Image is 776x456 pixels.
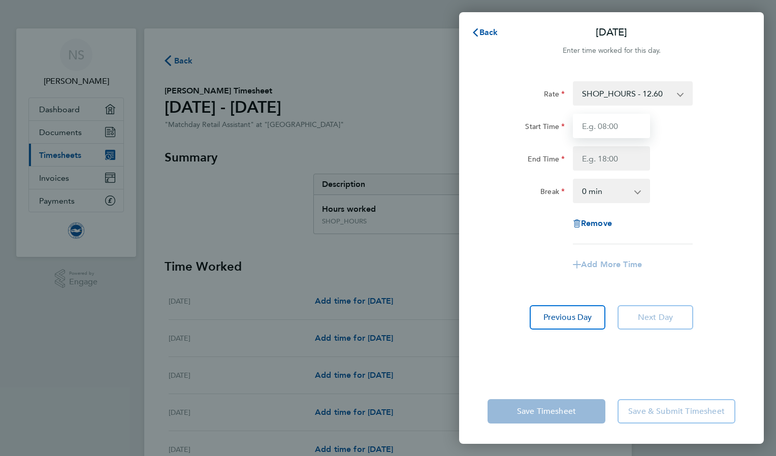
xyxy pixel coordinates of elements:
label: Start Time [525,122,565,134]
input: E.g. 18:00 [573,146,650,171]
span: Remove [581,218,612,228]
p: [DATE] [596,25,627,40]
button: Previous Day [530,305,605,330]
span: Back [479,27,498,37]
div: Enter time worked for this day. [459,45,764,57]
input: E.g. 08:00 [573,114,650,138]
label: Break [540,187,565,199]
label: End Time [528,154,565,167]
span: Previous Day [543,312,592,322]
label: Rate [544,89,565,102]
button: Remove [573,219,612,227]
button: Back [461,22,508,43]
